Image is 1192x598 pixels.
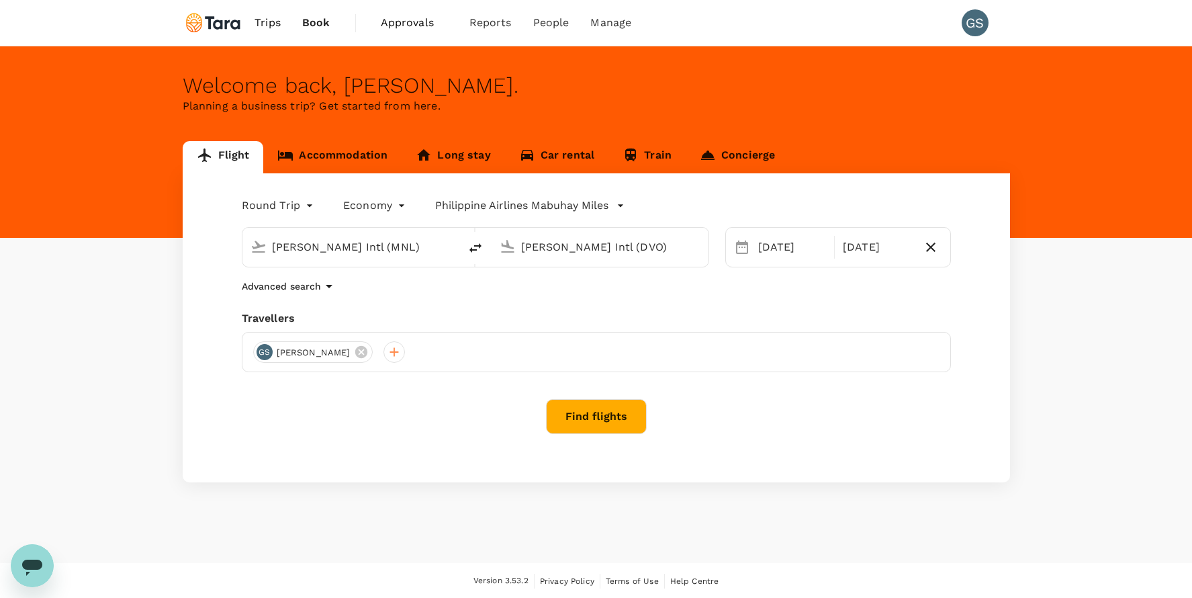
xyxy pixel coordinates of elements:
[263,141,402,173] a: Accommodation
[402,141,504,173] a: Long stay
[343,195,408,216] div: Economy
[435,198,608,214] p: Philippine Airlines Mabuhay Miles
[546,399,647,434] button: Find flights
[670,574,719,589] a: Help Centre
[257,344,273,360] div: GS
[469,15,512,31] span: Reports
[183,141,264,173] a: Flight
[242,195,317,216] div: Round Trip
[686,141,789,173] a: Concierge
[11,544,54,587] iframe: Button to launch messaging window
[183,98,1010,114] p: Planning a business trip? Get started from here.
[435,198,625,214] button: Philippine Airlines Mabuhay Miles
[269,346,359,359] span: [PERSON_NAME]
[450,245,453,248] button: Open
[459,232,492,264] button: delete
[381,15,448,31] span: Approvals
[242,280,321,293] p: Advanced search
[242,310,951,327] div: Travellers
[962,9,989,36] div: GS
[540,574,594,589] a: Privacy Policy
[590,15,631,31] span: Manage
[670,576,719,586] span: Help Centre
[540,576,594,586] span: Privacy Policy
[837,234,917,261] div: [DATE]
[253,341,373,363] div: GS[PERSON_NAME]
[533,15,569,31] span: People
[606,576,659,586] span: Terms of Use
[183,8,244,38] img: Tara Climate Ltd
[242,278,337,294] button: Advanced search
[473,574,529,588] span: Version 3.53.2
[521,237,680,257] input: Going to
[753,234,832,261] div: [DATE]
[255,15,281,31] span: Trips
[272,237,431,257] input: Depart from
[505,141,609,173] a: Car rental
[699,245,702,248] button: Open
[608,141,686,173] a: Train
[606,574,659,589] a: Terms of Use
[183,73,1010,98] div: Welcome back , [PERSON_NAME] .
[302,15,330,31] span: Book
